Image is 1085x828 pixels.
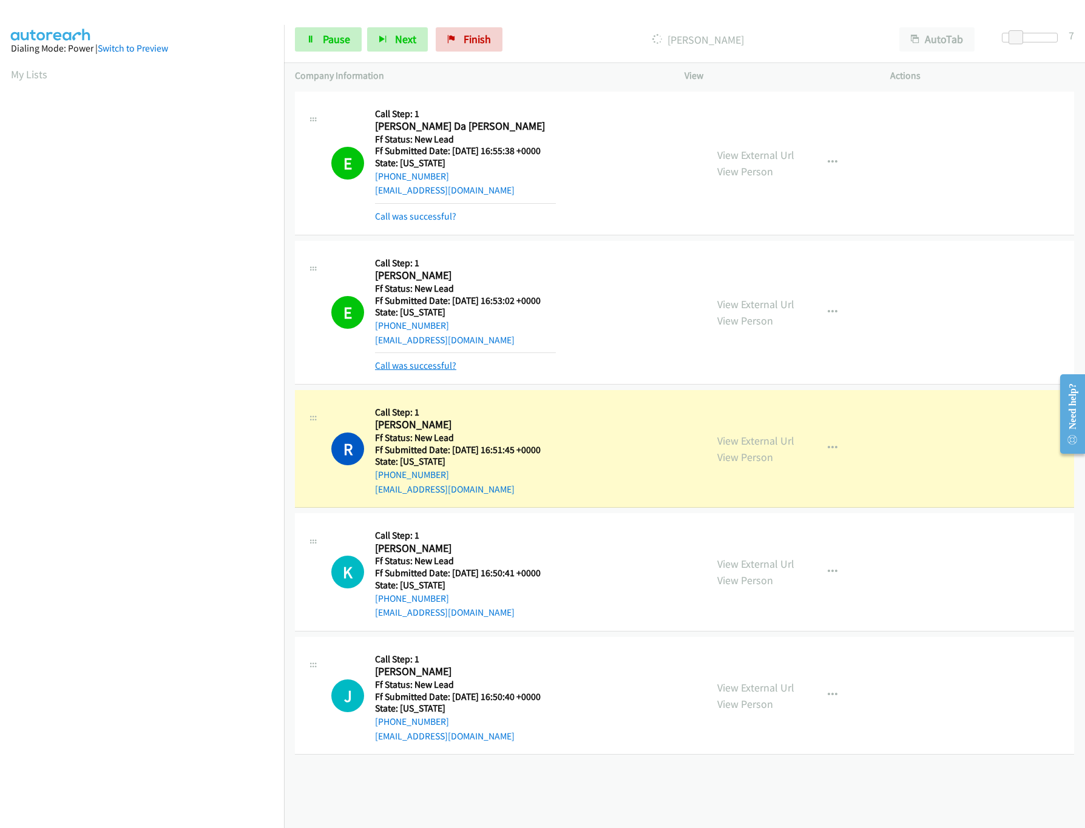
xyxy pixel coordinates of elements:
h5: Ff Submitted Date: [DATE] 16:50:41 +0000 [375,567,556,579]
h5: Call Step: 1 [375,653,556,665]
h5: State: [US_STATE] [375,702,556,715]
h2: [PERSON_NAME] [375,665,556,679]
h5: Ff Submitted Date: [DATE] 16:50:40 +0000 [375,691,556,703]
h1: R [331,433,364,465]
h5: Ff Status: New Lead [375,432,556,444]
a: [PHONE_NUMBER] [375,170,449,182]
h5: State: [US_STATE] [375,306,556,318]
p: Actions [890,69,1074,83]
a: Call was successful? [375,360,456,371]
a: [PHONE_NUMBER] [375,320,449,331]
p: [PERSON_NAME] [519,32,877,48]
h5: Call Step: 1 [375,108,556,120]
h5: State: [US_STATE] [375,456,556,468]
button: Next [367,27,428,52]
a: View External Url [717,557,794,571]
h2: [PERSON_NAME] Da [PERSON_NAME] [375,119,556,133]
h2: [PERSON_NAME] [375,542,556,556]
span: Next [395,32,416,46]
h5: Ff Status: New Lead [375,283,556,295]
div: 7 [1069,27,1074,44]
iframe: Dialpad [11,93,284,670]
h5: Ff Status: New Lead [375,679,556,691]
a: View Person [717,450,773,464]
a: [EMAIL_ADDRESS][DOMAIN_NAME] [375,334,515,346]
h5: Call Step: 1 [375,530,556,542]
a: [PHONE_NUMBER] [375,469,449,480]
a: View External Url [717,297,794,311]
h5: State: [US_STATE] [375,579,556,591]
a: View Person [717,573,773,587]
a: Call was successful? [375,210,456,222]
h5: Ff Submitted Date: [DATE] 16:51:45 +0000 [375,444,556,456]
div: The call is yet to be attempted [331,556,364,588]
h1: J [331,679,364,712]
h5: State: [US_STATE] [375,157,556,169]
h5: Ff Submitted Date: [DATE] 16:55:38 +0000 [375,145,556,157]
h2: [PERSON_NAME] [375,418,556,432]
h5: Ff Status: New Lead [375,133,556,146]
a: Switch to Preview [98,42,168,54]
h5: Call Step: 1 [375,257,556,269]
a: [PHONE_NUMBER] [375,716,449,727]
a: View External Url [717,681,794,695]
a: [EMAIL_ADDRESS][DOMAIN_NAME] [375,184,515,196]
h1: E [331,296,364,329]
a: View Person [717,164,773,178]
a: View External Url [717,434,794,448]
button: AutoTab [899,27,975,52]
h1: K [331,556,364,588]
span: Finish [464,32,491,46]
div: Dialing Mode: Power | [11,41,273,56]
iframe: Resource Center [1050,366,1085,462]
a: [EMAIL_ADDRESS][DOMAIN_NAME] [375,483,515,495]
p: Company Information [295,69,663,83]
a: View Person [717,697,773,711]
h5: Ff Status: New Lead [375,555,556,567]
a: [PHONE_NUMBER] [375,593,449,604]
div: The call is yet to be attempted [331,679,364,712]
h5: Ff Submitted Date: [DATE] 16:53:02 +0000 [375,295,556,307]
a: My Lists [11,67,47,81]
a: [EMAIL_ADDRESS][DOMAIN_NAME] [375,607,515,618]
span: Pause [323,32,350,46]
p: View [684,69,868,83]
a: Finish [436,27,502,52]
a: Pause [295,27,362,52]
a: View Person [717,314,773,328]
a: [EMAIL_ADDRESS][DOMAIN_NAME] [375,730,515,742]
h2: [PERSON_NAME] [375,269,556,283]
h1: E [331,147,364,180]
h5: Call Step: 1 [375,406,556,419]
a: View External Url [717,148,794,162]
